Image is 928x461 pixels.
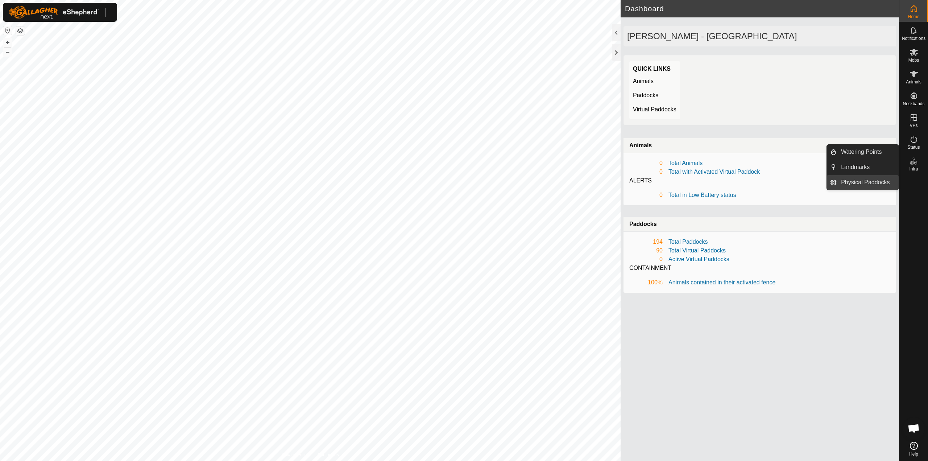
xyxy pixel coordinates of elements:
[623,26,896,46] div: [PERSON_NAME] - [GEOGRAPHIC_DATA]
[633,78,654,84] a: Animals
[3,48,12,56] button: –
[633,66,671,72] strong: Quick Links
[668,239,708,245] a: Total Paddocks
[668,160,703,166] a: Total Animals
[318,452,339,458] a: Contact Us
[899,439,928,459] a: Help
[668,169,760,175] a: Total with Activated Virtual Paddock
[629,176,890,185] div: ALERTS
[837,160,899,174] a: Landmarks
[902,36,925,41] span: Notifications
[629,191,663,199] div: 0
[16,26,25,35] button: Map Layers
[909,167,918,171] span: Infra
[629,255,663,264] div: 0
[633,92,658,98] a: Paddocks
[668,279,775,285] a: Animals contained in their activated fence
[629,168,663,176] div: 0
[629,159,663,168] div: 0
[837,145,899,159] a: Watering Points
[908,58,919,62] span: Mobs
[3,38,12,47] button: +
[910,123,917,128] span: VPs
[841,148,882,156] span: Watering Points
[629,142,652,148] strong: Animals
[668,256,729,262] a: Active Virtual Paddocks
[629,278,663,287] div: 100%
[668,192,736,198] a: Total in Low Battery status
[633,106,676,112] a: Virtual Paddocks
[629,238,663,246] div: 194
[629,246,663,255] div: 90
[827,175,899,190] li: Physical Paddocks
[629,264,890,272] div: CONTAINMENT
[668,247,726,254] a: Total Virtual Paddocks
[903,417,925,439] div: Open chat
[841,178,890,187] span: Physical Paddocks
[907,145,920,149] span: Status
[837,175,899,190] a: Physical Paddocks
[629,221,657,227] strong: Paddocks
[625,4,899,13] h2: Dashboard
[3,26,12,35] button: Reset Map
[827,145,899,159] li: Watering Points
[909,452,918,456] span: Help
[903,102,924,106] span: Neckbands
[282,452,309,458] a: Privacy Policy
[908,15,919,19] span: Home
[827,160,899,174] li: Landmarks
[9,6,99,19] img: Gallagher Logo
[841,163,870,172] span: Landmarks
[906,80,921,84] span: Animals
